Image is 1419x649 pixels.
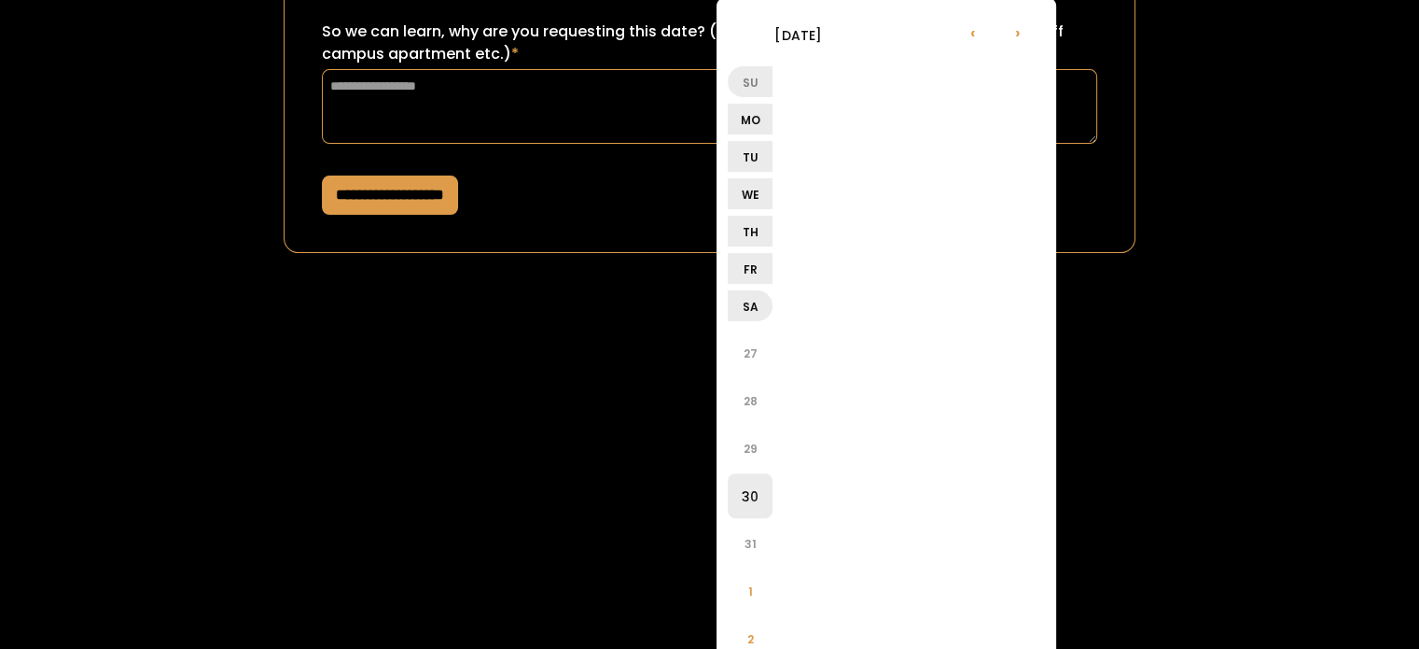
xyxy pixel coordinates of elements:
[728,141,772,172] li: Tu
[728,290,772,321] li: Sa
[728,473,772,518] li: 30
[728,569,772,614] li: 1
[728,426,772,471] li: 29
[728,521,772,566] li: 31
[728,178,772,209] li: We
[728,104,772,134] li: Mo
[728,331,772,375] li: 27
[728,253,772,284] li: Fr
[728,66,772,97] li: Su
[322,21,1097,65] label: So we can learn, why are you requesting this date? (ex: sorority recruitment, lease turn over for...
[728,378,772,423] li: 28
[728,12,868,57] li: [DATE]
[995,9,1039,54] li: ›
[728,216,772,247] li: Th
[950,9,995,54] li: ‹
